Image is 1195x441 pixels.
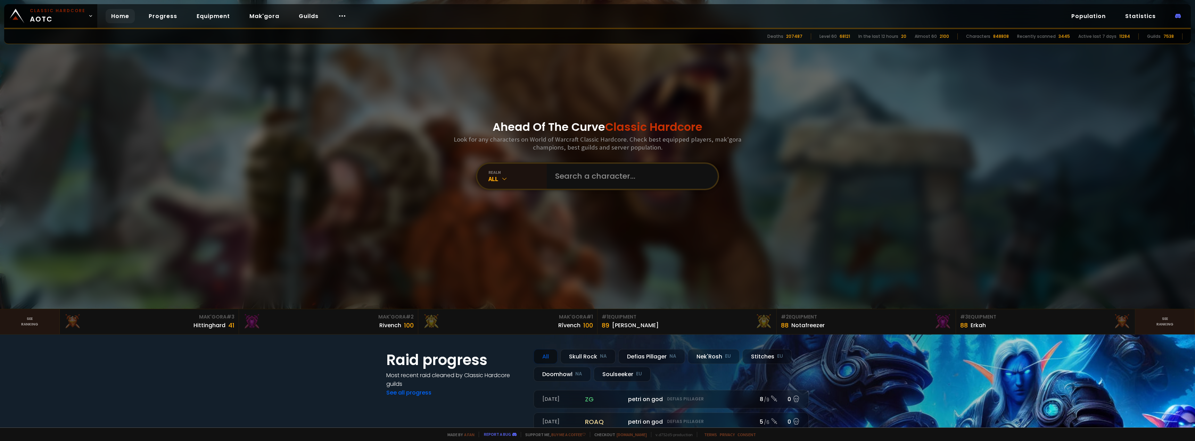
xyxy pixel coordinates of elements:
div: Soulseeker [594,367,651,382]
div: Active last 7 days [1078,33,1116,40]
a: Mak'Gora#1Rîvench100 [418,309,597,334]
div: Equipment [602,313,772,321]
h1: Raid progress [386,349,525,371]
a: Terms [704,432,717,437]
div: 89 [602,321,609,330]
a: [DATE]zgpetri on godDefias Pillager8 /90 [534,390,809,408]
div: 2100 [940,33,949,40]
small: EU [636,371,642,378]
a: See all progress [386,389,431,397]
div: [PERSON_NAME] [612,321,659,330]
div: Notafreezer [791,321,825,330]
div: Rîvench [558,321,580,330]
div: Defias Pillager [618,349,685,364]
div: Doomhowl [534,367,591,382]
a: Statistics [1120,9,1161,23]
div: Equipment [781,313,951,321]
a: #2Equipment88Notafreezer [777,309,956,334]
span: Checkout [590,432,647,437]
span: # 2 [406,313,414,320]
small: Classic Hardcore [30,8,85,14]
div: 88 [960,321,968,330]
span: # 3 [960,313,968,320]
div: Erkah [971,321,986,330]
span: # 1 [602,313,608,320]
div: Deaths [767,33,783,40]
div: 7538 [1163,33,1174,40]
h4: Most recent raid cleaned by Classic Hardcore guilds [386,371,525,388]
div: Nek'Rosh [688,349,740,364]
a: Report a bug [484,432,511,437]
div: 100 [583,321,593,330]
div: 68121 [840,33,850,40]
a: [DOMAIN_NAME] [617,432,647,437]
div: In the last 12 hours [858,33,898,40]
a: Population [1066,9,1111,23]
a: Consent [737,432,756,437]
div: 100 [404,321,414,330]
span: Support me, [521,432,586,437]
a: #3Equipment88Erkah [956,309,1135,334]
a: [DATE]roaqpetri on godDefias Pillager5 /60 [534,413,809,431]
div: 11284 [1119,33,1130,40]
a: Progress [143,9,183,23]
small: NA [600,353,607,360]
div: 20 [901,33,906,40]
small: NA [669,353,676,360]
div: Mak'Gora [243,313,414,321]
div: Recently scanned [1017,33,1056,40]
div: All [534,349,558,364]
div: 207487 [786,33,802,40]
div: 88 [781,321,789,330]
a: Mak'Gora#3Hittinghard41 [60,309,239,334]
span: Made by [443,432,475,437]
a: Seeranking [1135,309,1195,334]
a: Mak'gora [244,9,285,23]
a: Home [106,9,135,23]
a: a fan [464,432,475,437]
small: EU [777,353,783,360]
h1: Ahead Of The Curve [493,119,702,135]
span: AOTC [30,8,85,24]
div: Guilds [1147,33,1161,40]
div: Almost 60 [915,33,937,40]
div: Stitches [742,349,792,364]
div: Mak'Gora [422,313,593,321]
div: Mak'Gora [64,313,234,321]
small: NA [575,371,582,378]
div: Hittinghard [193,321,225,330]
span: # 3 [226,313,234,320]
a: Mak'Gora#2Rivench100 [239,309,418,334]
span: # 1 [586,313,593,320]
div: Characters [966,33,990,40]
div: 848808 [993,33,1009,40]
a: Equipment [191,9,236,23]
small: EU [725,353,731,360]
h3: Look for any characters on World of Warcraft Classic Hardcore. Check best equipped players, mak'g... [451,135,744,151]
a: Classic HardcoreAOTC [4,4,97,28]
a: Privacy [720,432,735,437]
span: Classic Hardcore [605,119,702,135]
div: Rivench [379,321,401,330]
a: #1Equipment89[PERSON_NAME] [597,309,777,334]
a: Guilds [293,9,324,23]
div: 3445 [1058,33,1070,40]
div: realm [488,170,547,175]
div: All [488,175,547,183]
div: Level 60 [819,33,837,40]
span: # 2 [781,313,789,320]
input: Search a character... [551,164,709,189]
div: Skull Rock [560,349,616,364]
span: v. d752d5 - production [651,432,693,437]
div: 41 [228,321,234,330]
div: Equipment [960,313,1131,321]
a: Buy me a coffee [551,432,586,437]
